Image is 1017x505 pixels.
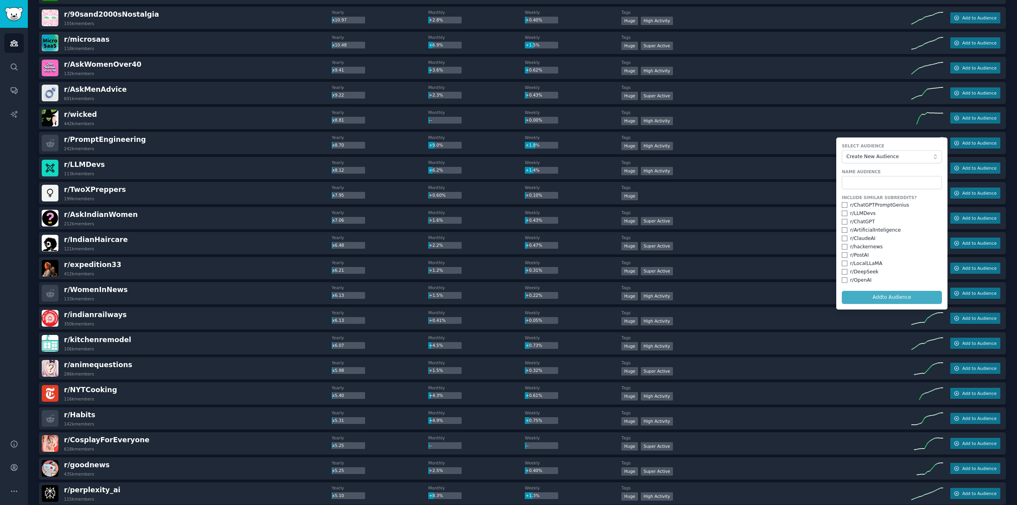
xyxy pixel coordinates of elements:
div: r/ ClaudeAI [850,235,876,242]
span: x6.07 [332,343,344,348]
div: r/ hackernews [850,244,883,251]
div: Huge [621,17,638,25]
dt: Yearly [332,135,428,140]
div: 199k members [64,196,94,201]
dt: Tags [621,335,911,341]
div: Huge [621,417,638,426]
span: +2.5% [429,468,443,473]
dt: Weekly [525,110,621,115]
span: r/ AskIndianWomen [64,211,138,219]
span: x5.40 [332,393,344,398]
div: 350k members [64,321,94,327]
dt: Tags [621,160,911,165]
div: r/ OpenAI [850,277,872,284]
dt: Weekly [525,435,621,441]
img: TwoXPreppers [42,185,58,201]
div: Huge [621,167,638,175]
span: x6.48 [332,243,344,248]
span: r/ WomenInNews [64,286,128,294]
span: +6.2% [429,168,443,172]
div: r/ DeepSeek [850,269,878,276]
dt: Yearly [332,485,428,491]
span: r/ NYTCooking [64,386,117,394]
div: Huge [621,442,638,451]
div: Huge [621,392,638,401]
div: 242k members [64,146,94,151]
img: NYTCooking [42,385,58,402]
span: +0.61% [526,393,542,398]
div: High Activity [641,417,673,426]
dt: Monthly [428,110,525,115]
div: Huge [621,317,638,325]
span: x6.21 [332,268,344,273]
span: Add to Audience [962,441,996,446]
span: +2.3% [429,93,443,97]
dt: Yearly [332,435,428,441]
span: r/ AskWomenOver40 [64,60,141,68]
div: Super Active [641,367,673,375]
dt: Tags [621,435,911,441]
dt: Tags [621,135,911,140]
dt: Weekly [525,210,621,215]
span: +0.43% [526,93,542,97]
div: 691k members [64,96,94,101]
div: Huge [621,267,638,275]
span: +0.00% [526,118,542,122]
dt: Yearly [332,210,428,215]
span: r/ wicked [64,110,97,118]
div: r/ PostAI [850,252,869,259]
button: Add to Audience [950,438,1000,449]
div: 132k members [64,71,94,76]
div: 133k members [64,296,94,302]
dt: Yearly [332,385,428,391]
dt: Monthly [428,35,525,40]
dt: Monthly [428,410,525,416]
dt: Weekly [525,310,621,315]
span: Add to Audience [962,90,996,96]
div: 116k members [64,396,94,402]
dt: Monthly [428,135,525,140]
button: Add to Audience [950,488,1000,499]
div: High Activity [641,292,673,300]
button: Add to Audience [950,163,1000,174]
div: Super Active [641,42,673,50]
img: LLMDevs [42,160,58,176]
span: x7.95 [332,193,344,197]
div: Huge [621,492,638,501]
span: Add to Audience [962,466,996,471]
label: Include Similar Subreddits? [842,195,942,200]
dt: Tags [621,110,911,115]
span: x5.31 [332,418,344,423]
span: +1.5% [429,368,443,373]
span: r/ perplexity_ai [64,486,120,494]
span: r/ indianrailways [64,311,127,319]
div: Huge [621,142,638,150]
dt: Tags [621,260,911,265]
span: x8.81 [332,118,344,122]
span: +0.41% [429,318,446,323]
dt: Monthly [428,485,525,491]
span: +0.05% [526,318,542,323]
dt: Weekly [525,135,621,140]
dt: Yearly [332,60,428,65]
dt: Weekly [525,85,621,90]
span: +0.73% [526,343,542,348]
span: +9.0% [429,143,443,147]
span: Create New Audience [847,153,934,161]
dt: Monthly [428,360,525,366]
div: 121k members [64,246,94,252]
dt: Tags [621,85,911,90]
div: Super Active [641,217,673,225]
dt: Yearly [332,10,428,15]
span: +0.22% [526,293,542,298]
div: Huge [621,217,638,225]
button: Add to Audience [950,463,1000,474]
dt: Monthly [428,235,525,240]
div: 618k members [64,446,94,452]
dt: Yearly [332,285,428,290]
dt: Yearly [332,185,428,190]
dt: Monthly [428,185,525,190]
span: +1.2% [429,268,443,273]
span: r/ animequestions [64,361,132,369]
span: +0.32% [526,368,542,373]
